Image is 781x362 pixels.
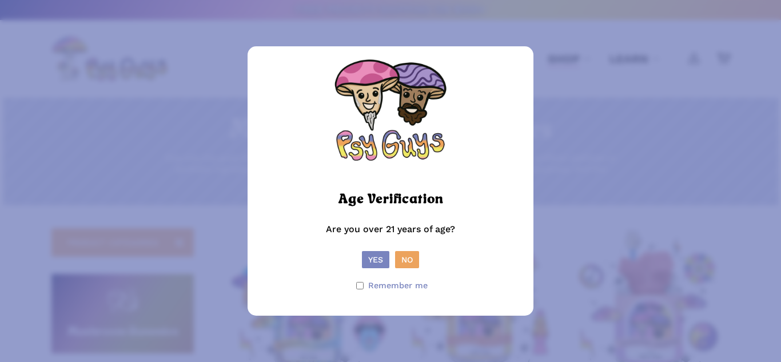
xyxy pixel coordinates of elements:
[368,277,428,294] span: Remember me
[362,251,389,268] button: Yes
[356,282,364,289] input: Remember me
[338,187,443,212] h2: Age Verification
[333,58,448,172] img: Psy Guys Logo
[395,251,419,268] button: No
[259,221,522,252] p: Are you over 21 years of age?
